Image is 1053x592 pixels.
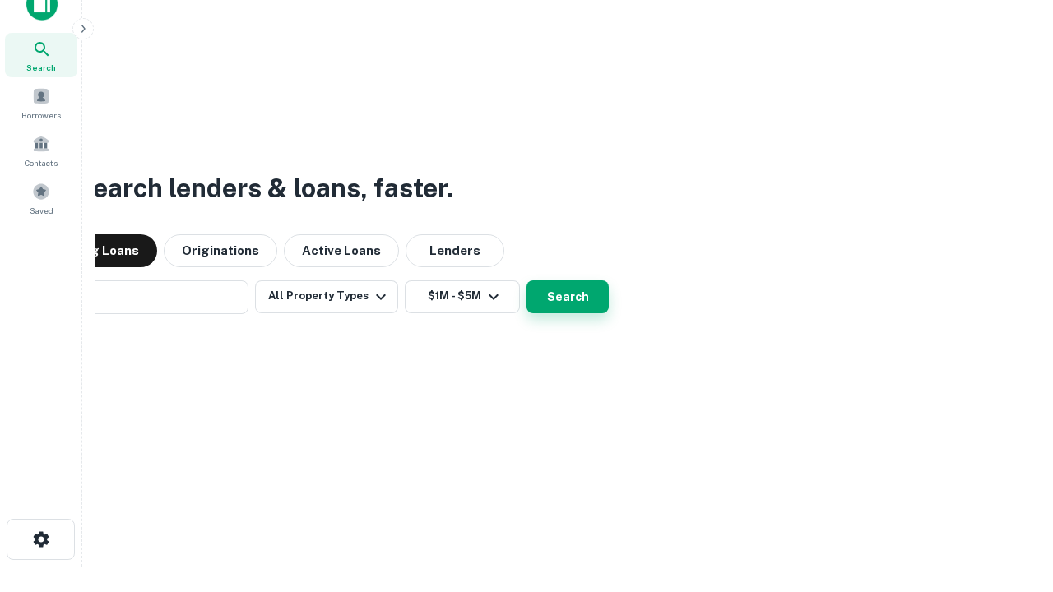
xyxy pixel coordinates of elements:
[5,33,77,77] a: Search
[21,109,61,122] span: Borrowers
[25,156,58,169] span: Contacts
[5,81,77,125] a: Borrowers
[284,234,399,267] button: Active Loans
[75,169,453,208] h3: Search lenders & loans, faster.
[405,280,520,313] button: $1M - $5M
[26,61,56,74] span: Search
[971,460,1053,539] iframe: Chat Widget
[406,234,504,267] button: Lenders
[526,280,609,313] button: Search
[164,234,277,267] button: Originations
[5,176,77,220] a: Saved
[30,204,53,217] span: Saved
[255,280,398,313] button: All Property Types
[5,128,77,173] a: Contacts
